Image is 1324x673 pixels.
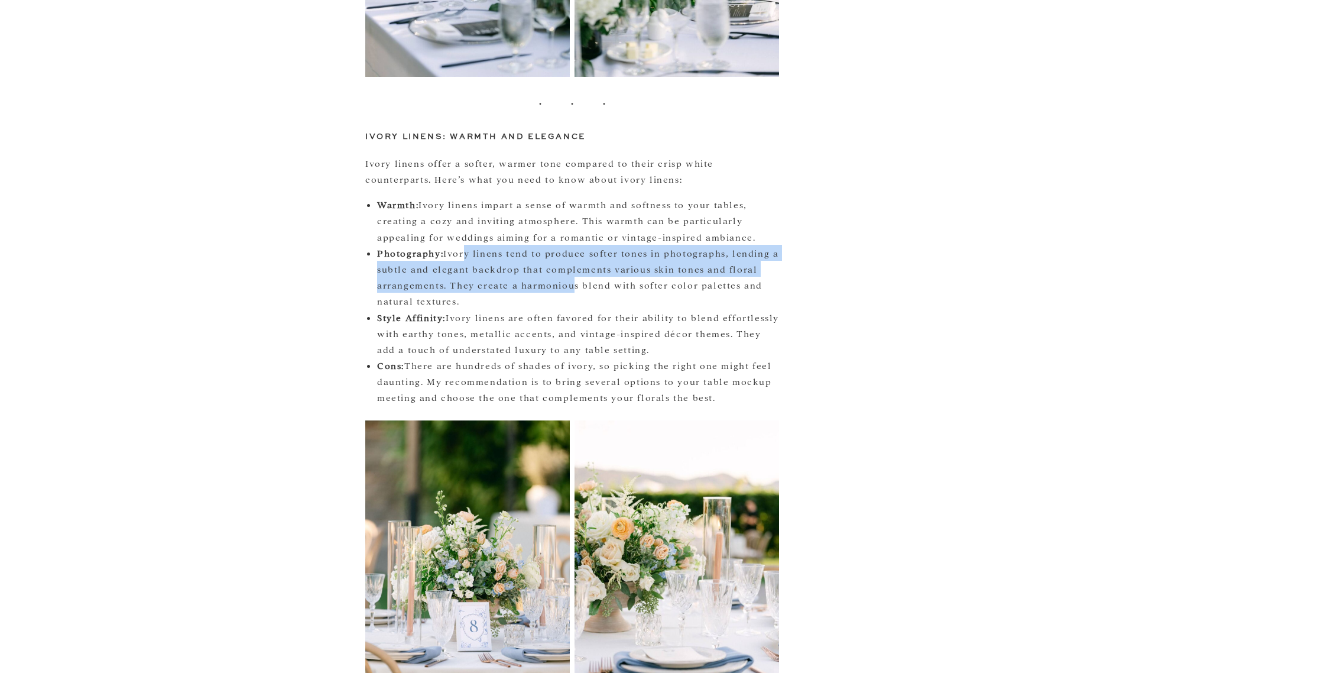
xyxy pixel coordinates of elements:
[377,196,779,245] li: Ivory linens impart a sense of warmth and softness to your tables, creating a cozy and inviting a...
[377,199,418,210] strong: Warmth:
[377,357,779,406] li: There are hundreds of shades of ivory, so picking the right one might feel daunting. My recommend...
[365,133,586,141] strong: Ivory Linens: Warmth and Elegance
[365,155,779,187] p: Ivory linens offer a softer, warmer tone compared to their crisp white counterparts. Here’s what ...
[377,245,779,309] li: Ivory linens tend to produce softer tones in photographs, lending a subtle and elegant backdrop t...
[377,312,446,323] strong: Style Affinity:
[377,309,779,358] li: Ivory linens are often favored for their ability to blend effortlessly with earthy tones, metalli...
[377,247,443,258] strong: Photography:
[377,360,404,371] strong: Cons:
